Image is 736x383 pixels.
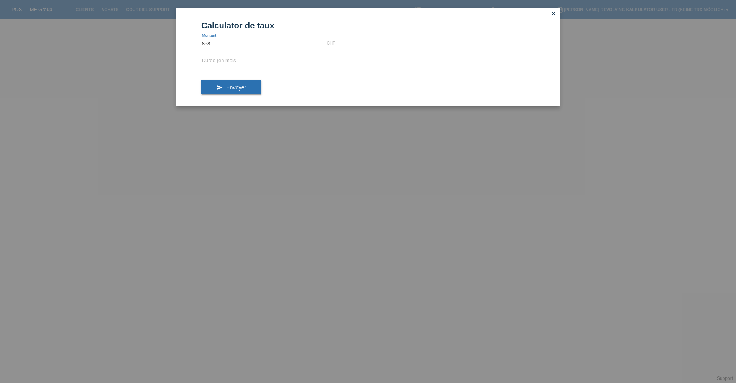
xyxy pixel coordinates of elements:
div: CHF [327,41,335,45]
span: Envoyer [226,84,246,91]
i: send [217,84,223,91]
i: close [550,10,557,17]
button: send Envoyer [201,80,261,95]
h1: Calculator de taux [201,21,535,30]
a: close [549,10,559,18]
